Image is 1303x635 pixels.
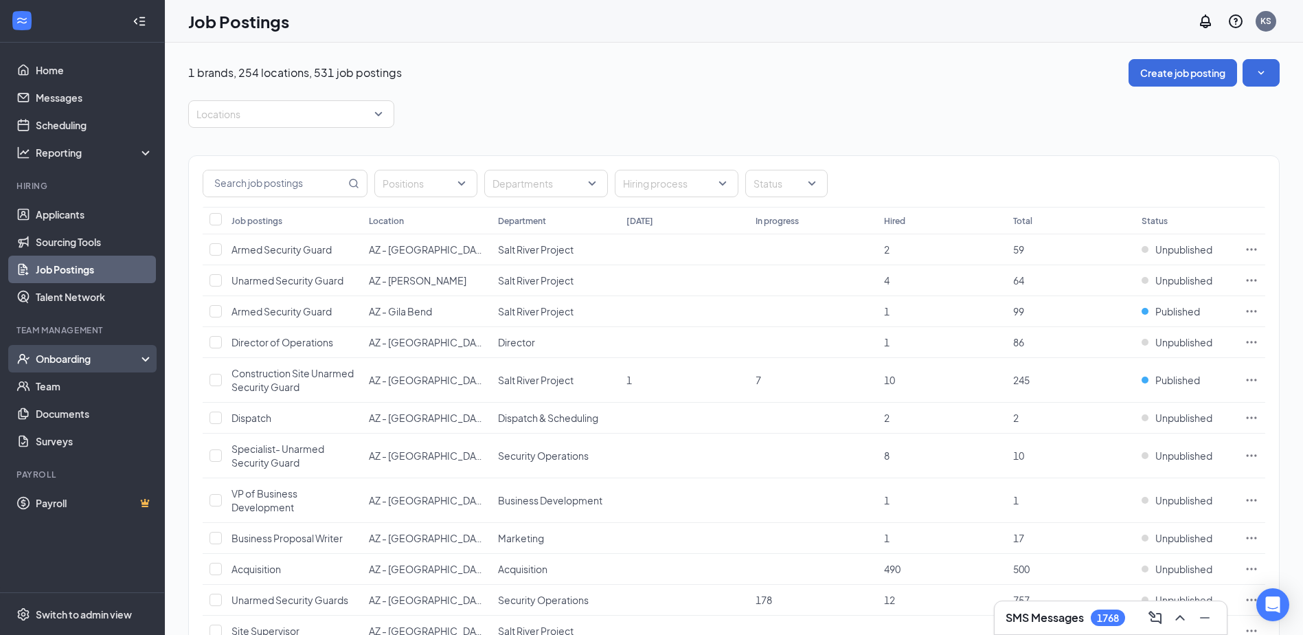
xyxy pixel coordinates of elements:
span: Unpublished [1155,449,1212,463]
span: Unarmed Security Guard [231,274,343,287]
span: 178 [756,594,772,606]
span: 10 [1013,449,1024,462]
a: Job Postings [36,256,153,283]
svg: Ellipses [1245,274,1258,287]
a: PayrollCrown [36,489,153,517]
button: ChevronUp [1169,607,1191,629]
span: Salt River Project [498,305,574,317]
span: 99 [1013,305,1024,317]
td: AZ - Arlington [362,234,491,265]
div: Reporting [36,146,154,159]
span: Dispatch [231,412,271,424]
span: AZ - [GEOGRAPHIC_DATA] [369,594,488,606]
span: 17 [1013,532,1024,544]
td: AZ - Coolidge [362,265,491,296]
div: Job postings [231,215,282,227]
span: Salt River Project [498,374,574,386]
svg: Ellipses [1245,304,1258,318]
td: Salt River Project [491,296,620,327]
div: KS [1260,15,1271,27]
span: Director of Operations [231,336,333,348]
span: Specialist- Unarmed Security Guard [231,443,324,469]
span: Business Development [498,494,602,506]
button: Minimize [1194,607,1216,629]
span: 1 [884,494,890,506]
td: Director [491,327,620,358]
span: Construction Site Unarmed Security Guard [231,367,354,393]
span: AZ - [GEOGRAPHIC_DATA] [369,494,488,506]
div: Switch to admin view [36,608,132,621]
span: 1 [884,532,890,544]
span: Armed Security Guard [231,305,332,317]
svg: Ellipses [1245,562,1258,576]
svg: Ellipses [1245,449,1258,463]
td: AZ - Phoenix [362,554,491,585]
span: Business Proposal Writer [231,532,343,544]
div: Team Management [16,324,150,336]
span: Published [1155,304,1200,318]
svg: Notifications [1197,13,1214,30]
td: Acquisition [491,554,620,585]
span: Unpublished [1155,562,1212,576]
span: AZ - Gila Bend [369,305,432,317]
td: Salt River Project [491,265,620,296]
div: Hiring [16,180,150,192]
svg: Ellipses [1245,531,1258,545]
a: Sourcing Tools [36,228,153,256]
span: 64 [1013,274,1024,287]
td: AZ - Phoenix [362,585,491,616]
td: AZ - Phoenix [362,327,491,358]
td: AZ - Phoenix [362,478,491,523]
span: VP of Business Development [231,487,297,513]
span: Salt River Project [498,243,574,256]
th: [DATE] [620,207,749,234]
span: Director [498,336,535,348]
button: ComposeMessage [1144,607,1166,629]
svg: Ellipses [1245,335,1258,349]
td: Marketing [491,523,620,554]
td: AZ - Phoenix [362,434,491,478]
svg: Analysis [16,146,30,159]
td: AZ - Phoenix [362,523,491,554]
td: AZ - Phoenix [362,358,491,403]
th: Hired [877,207,1006,234]
span: 1 [884,305,890,317]
span: Armed Security Guard [231,243,332,256]
span: 12 [884,594,895,606]
h1: Job Postings [188,10,289,33]
td: Dispatch & Scheduling [491,403,620,434]
span: 1 [626,374,632,386]
span: Dispatch & Scheduling [498,412,598,424]
td: AZ - Gila Bend [362,296,491,327]
span: AZ - [PERSON_NAME] [369,274,466,287]
span: AZ - [GEOGRAPHIC_DATA] [369,336,488,348]
svg: ChevronUp [1172,610,1188,626]
span: Unpublished [1155,411,1212,425]
span: AZ - [GEOGRAPHIC_DATA] [369,532,488,544]
th: Total [1006,207,1135,234]
a: Scheduling [36,111,153,139]
span: AZ - [GEOGRAPHIC_DATA] [369,374,488,386]
td: AZ - Phoenix [362,403,491,434]
a: Team [36,372,153,400]
div: Department [498,215,546,227]
a: Messages [36,84,153,111]
input: Search job postings [203,170,345,197]
span: 2 [1013,412,1019,424]
span: Security Operations [498,449,589,462]
span: AZ - [GEOGRAPHIC_DATA] [369,412,488,424]
svg: Ellipses [1245,411,1258,425]
div: Location [369,215,404,227]
td: Business Development [491,478,620,523]
svg: Ellipses [1245,493,1258,507]
svg: Settings [16,608,30,621]
svg: Collapse [133,14,146,28]
span: Unpublished [1155,531,1212,545]
span: 86 [1013,336,1024,348]
button: SmallChevronDown [1243,59,1280,87]
span: Unpublished [1155,274,1212,287]
a: Documents [36,400,153,427]
div: Open Intercom Messenger [1256,588,1289,621]
span: 59 [1013,243,1024,256]
span: 1 [1013,494,1019,506]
